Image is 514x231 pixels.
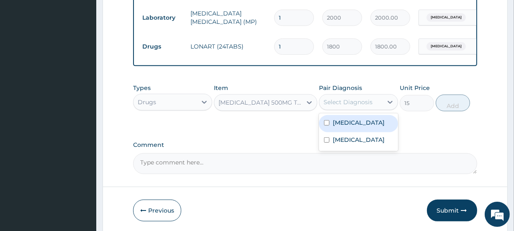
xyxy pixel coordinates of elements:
[333,136,385,144] label: [MEDICAL_DATA]
[137,4,157,24] div: Minimize live chat window
[436,95,470,111] button: Add
[49,65,116,149] span: We're online!
[319,84,362,92] label: Pair Diagnosis
[186,38,270,55] td: LONART (24TABS)
[427,42,466,51] span: [MEDICAL_DATA]
[138,39,186,54] td: Drugs
[133,141,477,149] label: Comment
[133,200,181,221] button: Previous
[427,13,466,22] span: [MEDICAL_DATA]
[214,84,228,92] label: Item
[133,85,151,92] label: Types
[15,42,34,63] img: d_794563401_company_1708531726252_794563401
[400,84,430,92] label: Unit Price
[218,98,302,107] div: [MEDICAL_DATA] 500MG TAB
[427,200,477,221] button: Submit
[138,10,186,26] td: Laboratory
[138,98,156,106] div: Drugs
[4,147,159,177] textarea: Type your message and hit 'Enter'
[324,98,373,106] div: Select Diagnosis
[333,118,385,127] label: [MEDICAL_DATA]
[44,47,141,58] div: Chat with us now
[186,5,270,30] td: [MEDICAL_DATA] [MEDICAL_DATA] (MP)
